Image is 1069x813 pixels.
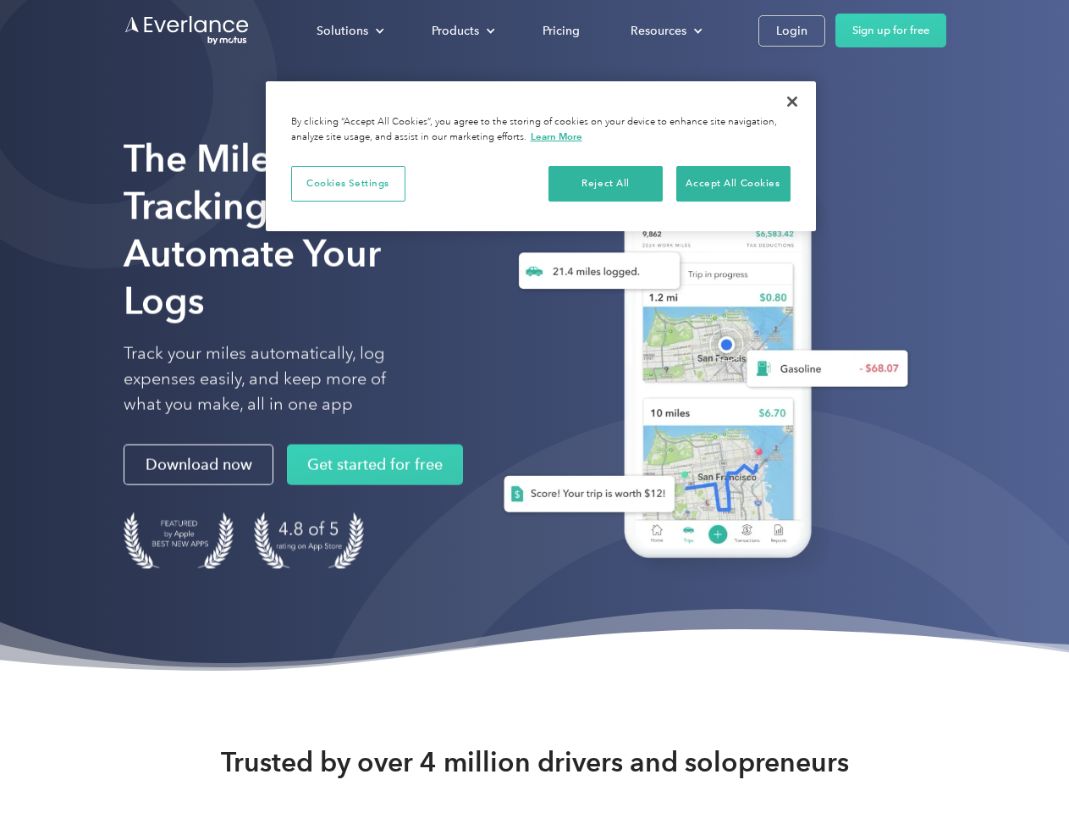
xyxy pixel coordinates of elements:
div: Privacy [266,81,816,231]
div: Resources [631,20,686,41]
img: 4.9 out of 5 stars on the app store [254,512,364,569]
div: By clicking “Accept All Cookies”, you agree to the storing of cookies on your device to enhance s... [291,115,791,145]
a: Sign up for free [835,14,946,47]
a: Get started for free [287,445,463,485]
div: Cookie banner [266,81,816,231]
a: Download now [124,445,273,485]
p: Track your miles automatically, log expenses easily, and keep more of what you make, all in one app [124,341,426,418]
a: More information about your privacy, opens in a new tab [531,130,582,142]
strong: Trusted by over 4 million drivers and solopreneurs [221,745,849,779]
button: Accept All Cookies [676,166,791,202]
button: Cookies Settings [291,166,405,202]
img: Badge for Featured by Apple Best New Apps [124,512,234,569]
a: Pricing [526,16,597,46]
img: Everlance, mileage tracker app, expense tracking app [477,161,922,583]
div: Products [432,20,479,41]
div: Solutions [300,16,398,46]
div: Solutions [317,20,368,41]
a: Login [758,15,825,47]
div: Pricing [543,20,580,41]
a: Go to homepage [124,14,251,47]
button: Close [774,83,811,120]
div: Products [415,16,509,46]
button: Reject All [548,166,663,202]
div: Resources [614,16,716,46]
div: Login [776,20,807,41]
